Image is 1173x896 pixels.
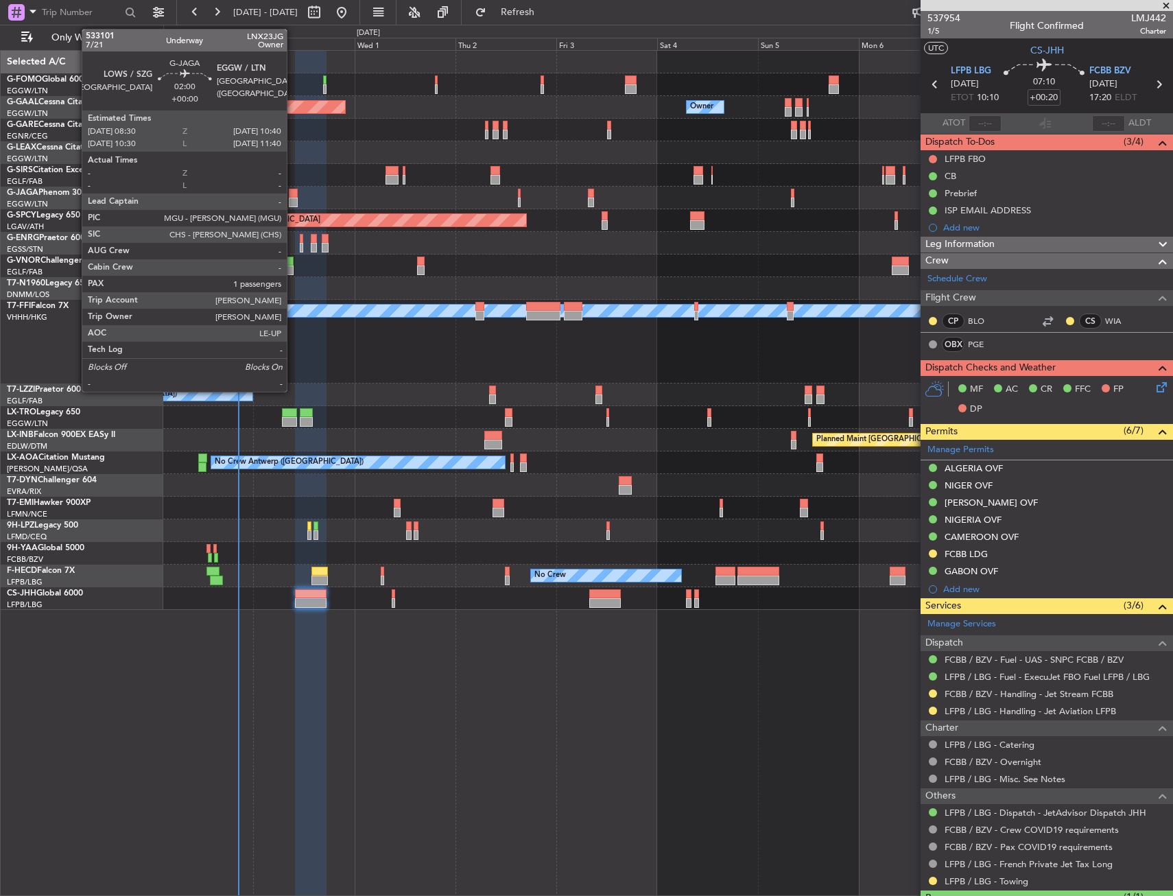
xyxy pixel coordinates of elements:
span: G-GAAL [7,98,38,106]
span: MF [970,383,983,397]
a: EGLF/FAB [7,396,43,406]
div: CB [945,170,956,182]
div: Thu 2 [455,38,556,50]
span: 17:20 [1089,91,1111,105]
div: NIGER OVF [945,480,993,491]
a: LFPB / LBG - Fuel - ExecuJet FBO Fuel LFPB / LBG [945,671,1150,683]
a: EGSS/STN [7,244,43,255]
span: LX-INB [7,431,34,439]
a: LX-AOACitation Mustang [7,453,105,462]
div: Sat 4 [657,38,758,50]
button: Only With Activity [15,27,149,49]
a: G-GARECessna Citation XLS+ [7,121,120,129]
a: LFPB / LBG - French Private Jet Tax Long [945,858,1113,870]
div: Fri 3 [556,38,657,50]
a: WIA [1105,315,1136,327]
span: [DATE] [951,78,979,91]
span: LFPB LBG [951,64,991,78]
a: T7-N1960Legacy 650 [7,279,89,287]
input: --:-- [969,115,1002,132]
div: Mon 29 [152,38,253,50]
div: ALGERIA OVF [945,462,1003,474]
span: Dispatch [925,635,963,651]
span: CS-JHH [7,589,36,598]
span: LMJ442 [1131,11,1166,25]
div: OBX [942,337,964,352]
span: T7-LZZI [7,386,35,394]
span: Dispatch Checks and Weather [925,360,1056,376]
span: ELDT [1115,91,1137,105]
div: [PERSON_NAME] OVF [945,497,1038,508]
div: Sun 5 [758,38,859,50]
span: [DATE] [1089,78,1117,91]
span: G-GARE [7,121,38,129]
div: Prebrief [945,187,977,199]
span: Charter [1131,25,1166,37]
span: T7-N1960 [7,279,45,287]
a: T7-LZZIPraetor 600 [7,386,81,394]
span: 9H-YAA [7,544,38,552]
span: FP [1113,383,1124,397]
span: T7-EMI [7,499,34,507]
a: EGGW/LTN [7,86,48,96]
span: Services [925,598,961,614]
div: Planned Maint [GEOGRAPHIC_DATA] [189,210,320,231]
span: FCBB BZV [1089,64,1131,78]
span: Permits [925,424,958,440]
div: [DATE] [166,27,189,39]
a: G-LEAXCessna Citation XLS [7,143,112,152]
a: EGGW/LTN [7,154,48,164]
div: Flight Confirmed [1010,19,1084,33]
span: 9H-LPZ [7,521,34,530]
input: Trip Number [42,2,121,23]
span: CS-JHH [1030,43,1064,58]
a: LFPB / LBG - Towing [945,875,1028,887]
span: DP [970,403,982,416]
span: T7-DYN [7,476,38,484]
a: LFPB / LBG - Misc. See Notes [945,773,1065,785]
a: EGGW/LTN [7,108,48,119]
span: (3/4) [1124,134,1144,149]
a: LFPB/LBG [7,600,43,610]
span: FFC [1075,383,1091,397]
span: Crew [925,253,949,269]
div: Planned Maint [GEOGRAPHIC_DATA] ([GEOGRAPHIC_DATA]) [816,429,1032,450]
div: LFPB FBO [945,153,986,165]
a: EGGW/LTN [7,199,48,209]
a: FCBB / BZV - Overnight [945,756,1041,768]
div: ISP EMAIL ADDRESS [945,204,1031,216]
div: No Crew Antwerp ([GEOGRAPHIC_DATA]) [215,452,364,473]
span: G-LEAX [7,143,36,152]
span: 07:10 [1033,75,1055,89]
a: F-HECDFalcon 7X [7,567,75,575]
span: T7-FFI [7,302,31,310]
a: 9H-LPZLegacy 500 [7,521,78,530]
a: G-VNORChallenger 650 [7,257,99,265]
button: Refresh [469,1,551,23]
span: G-VNOR [7,257,40,265]
div: No Crew [534,565,566,586]
a: [PERSON_NAME]/QSA [7,464,88,474]
span: Charter [925,720,958,736]
a: LFPB / LBG - Dispatch - JetAdvisor Dispatch JHH [945,807,1146,818]
span: Others [925,788,956,804]
a: DNMM/LOS [7,290,49,300]
a: VHHH/HKG [7,312,47,322]
span: Refresh [489,8,547,17]
a: LGAV/ATH [7,222,44,232]
a: EGLF/FAB [7,267,43,277]
span: ETOT [951,91,973,105]
a: FCBB / BZV - Crew COVID19 requirements [945,824,1119,836]
div: CP [942,314,964,329]
span: LX-TRO [7,408,36,416]
span: Only With Activity [36,33,145,43]
a: FCBB / BZV - Fuel - UAS - SNPC FCBB / BZV [945,654,1124,665]
a: G-FOMOGlobal 6000 [7,75,88,84]
span: LX-AOA [7,453,38,462]
span: ATOT [943,117,965,130]
span: F-HECD [7,567,37,575]
div: CAMEROON OVF [945,531,1019,543]
div: Wed 1 [355,38,455,50]
a: T7-FFIFalcon 7X [7,302,69,310]
button: UTC [924,42,948,54]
